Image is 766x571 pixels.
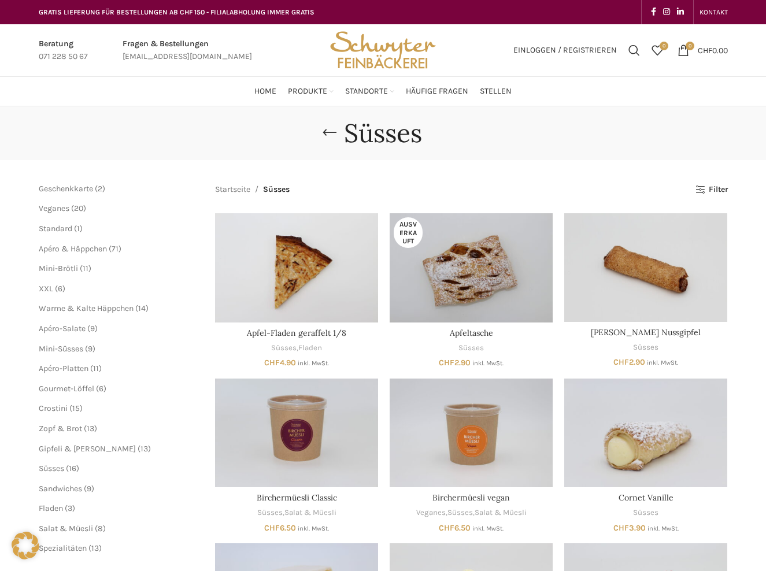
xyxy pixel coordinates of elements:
[215,213,378,322] a: Apfel-Fladen geraffelt 1/8
[298,359,329,367] small: inkl. MwSt.
[74,203,83,213] span: 20
[406,86,468,97] span: Häufige Fragen
[39,424,82,433] span: Zopf & Brot
[298,343,322,354] a: Fladen
[475,507,527,518] a: Salat & Müesli
[39,184,93,194] a: Geschenkkarte
[472,359,504,367] small: inkl. MwSt.
[39,403,68,413] span: Crostini
[39,303,134,313] a: Warme & Kalte Häppchen
[83,264,88,273] span: 11
[660,4,674,20] a: Instagram social link
[647,4,660,20] a: Facebook social link
[450,328,493,338] a: Apfeltasche
[660,42,668,50] span: 0
[39,203,69,213] a: Veganes
[215,507,378,518] div: ,
[123,38,252,64] a: Infobox link
[647,359,678,366] small: inkl. MwSt.
[432,492,510,503] a: Birchermüesli vegan
[99,384,103,394] span: 6
[326,24,439,76] img: Bäckerei Schwyter
[394,217,423,248] span: Ausverkauft
[646,39,669,62] div: Meine Wunschliste
[264,358,280,368] span: CHF
[390,507,553,518] div: , ,
[69,464,76,473] span: 16
[700,8,728,16] span: KONTAKT
[686,42,694,50] span: 0
[98,524,103,533] span: 8
[564,213,727,322] a: Appenzeller Nussgipfel
[39,224,72,233] a: Standard
[613,357,629,367] span: CHF
[39,264,78,273] span: Mini-Brötli
[39,284,53,294] a: XXL
[695,185,727,195] a: Filter
[39,324,86,333] a: Apéro-Salate
[112,244,119,254] span: 71
[68,503,72,513] span: 3
[257,492,337,503] a: Birchermüesli Classic
[698,45,728,55] bdi: 0.00
[39,524,93,533] a: Salat & Müesli
[694,1,734,24] div: Secondary navigation
[72,403,80,413] span: 15
[87,424,94,433] span: 13
[480,80,512,103] a: Stellen
[138,303,146,313] span: 14
[623,39,646,62] a: Suchen
[390,379,553,487] a: Birchermüesli vegan
[254,86,276,97] span: Home
[91,543,99,553] span: 13
[39,464,64,473] a: Süsses
[39,484,82,494] a: Sandwiches
[39,244,107,254] a: Apéro & Häppchen
[39,384,94,394] a: Gourmet-Löffel
[439,523,454,533] span: CHF
[439,358,454,368] span: CHF
[39,543,87,553] a: Spezialitäten
[98,184,102,194] span: 2
[215,379,378,487] a: Birchermüesli Classic
[39,38,88,64] a: Infobox link
[39,444,136,454] a: Gipfeli & [PERSON_NAME]
[458,343,484,354] a: Süsses
[247,328,346,338] a: Apfel-Fladen geraffelt 1/8
[263,183,290,196] span: Süsses
[513,46,617,54] span: Einloggen / Registrieren
[39,503,63,513] a: Fladen
[298,525,329,532] small: inkl. MwSt.
[613,357,645,367] bdi: 2.90
[264,358,296,368] bdi: 4.90
[406,80,468,103] a: Häufige Fragen
[447,507,473,518] a: Süsses
[39,8,314,16] span: GRATIS LIEFERUNG FÜR BESTELLUNGEN AB CHF 150 - FILIALABHOLUNG IMMER GRATIS
[254,80,276,103] a: Home
[271,343,297,354] a: Süsses
[87,484,91,494] span: 9
[58,284,62,294] span: 6
[508,39,623,62] a: Einloggen / Registrieren
[90,324,95,333] span: 9
[647,525,679,532] small: inkl. MwSt.
[93,364,99,373] span: 11
[326,45,439,54] a: Site logo
[284,507,336,518] a: Salat & Müesli
[700,1,728,24] a: KONTAKT
[39,364,88,373] a: Apéro-Platten
[439,358,471,368] bdi: 2.90
[344,118,422,149] h1: Süsses
[416,507,446,518] a: Veganes
[591,327,701,338] a: [PERSON_NAME] Nussgipfel
[674,4,687,20] a: Linkedin social link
